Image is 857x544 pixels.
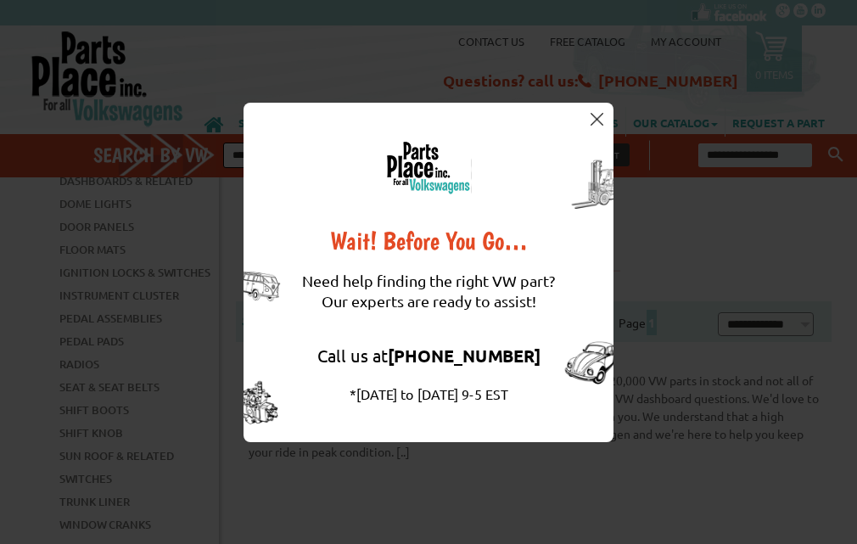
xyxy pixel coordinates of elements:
a: Call us at[PHONE_NUMBER] [317,345,541,366]
div: *[DATE] to [DATE] 9-5 EST [302,384,555,404]
img: close [591,113,603,126]
div: Need help finding the right VW part? Our experts are ready to assist! [302,254,555,328]
img: logo [385,141,472,194]
strong: [PHONE_NUMBER] [388,345,541,367]
div: Wait! Before You Go… [302,228,555,254]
